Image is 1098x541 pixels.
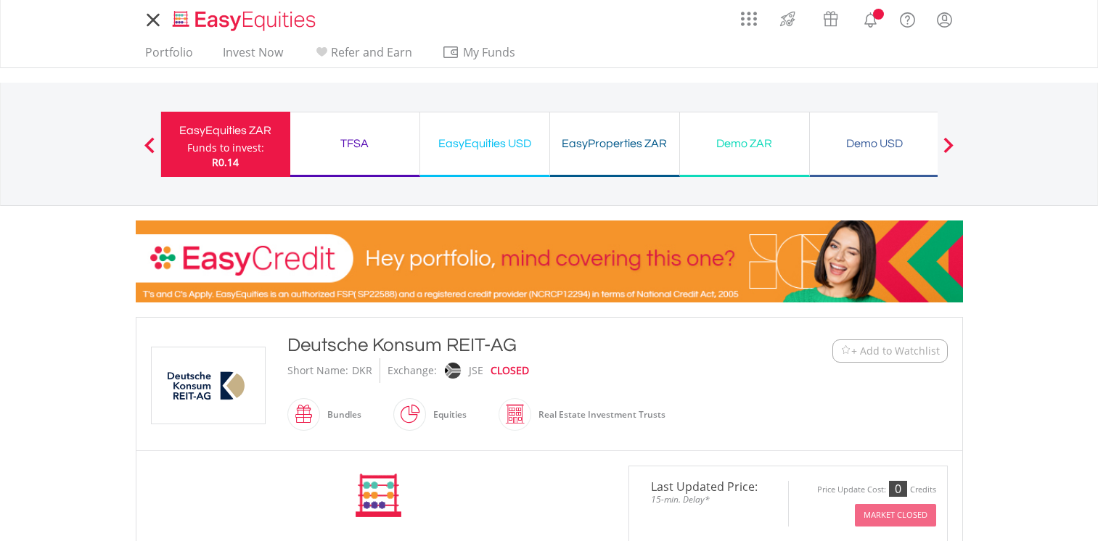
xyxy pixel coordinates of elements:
span: Last Updated Price: [640,481,777,492]
div: Price Update Cost: [817,484,886,495]
img: thrive-v2.svg [776,7,800,30]
a: My Profile [926,4,963,36]
div: TFSA [299,133,411,154]
span: + Add to Watchlist [851,344,940,358]
img: grid-menu-icon.svg [741,11,757,27]
img: EasyEquities_Logo.png [170,9,321,33]
a: FAQ's and Support [889,4,926,33]
img: EQU.ZA.DKR.png [154,347,263,424]
span: My Funds [442,43,537,62]
span: Refer and Earn [331,44,412,60]
img: Watchlist [840,345,851,356]
div: EasyProperties ZAR [559,133,671,154]
div: EasyEquities ZAR [170,120,282,141]
img: jse.png [444,363,460,379]
span: R0.14 [212,155,239,169]
div: DKR [352,358,372,383]
a: Vouchers [809,4,852,30]
a: Portfolio [139,45,199,67]
span: 15-min. Delay* [640,492,777,506]
div: EasyEquities USD [429,133,541,154]
div: Demo ZAR [689,133,800,154]
button: Watchlist + Add to Watchlist [832,339,948,363]
div: Equities [426,397,467,432]
a: AppsGrid [732,4,766,27]
button: Previous [135,144,164,159]
div: Credits [910,484,936,495]
div: Exchange: [388,358,437,383]
div: Demo USD [819,133,930,154]
div: Short Name: [287,358,348,383]
a: Notifications [852,4,889,33]
a: Home page [167,4,321,33]
img: EasyCredit Promotion Banner [136,220,963,302]
button: Market Closed [855,504,936,526]
div: CLOSED [491,358,529,383]
a: Invest Now [217,45,289,67]
div: 0 [889,481,907,497]
div: Deutsche Konsum REIT-AG [287,332,743,358]
img: vouchers-v2.svg [819,7,843,30]
div: Real Estate Investment Trusts [531,397,665,432]
div: JSE [469,358,483,383]
div: Funds to invest: [187,141,264,155]
div: Bundles [320,397,361,432]
a: Refer and Earn [307,45,418,67]
button: Next [934,144,963,159]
